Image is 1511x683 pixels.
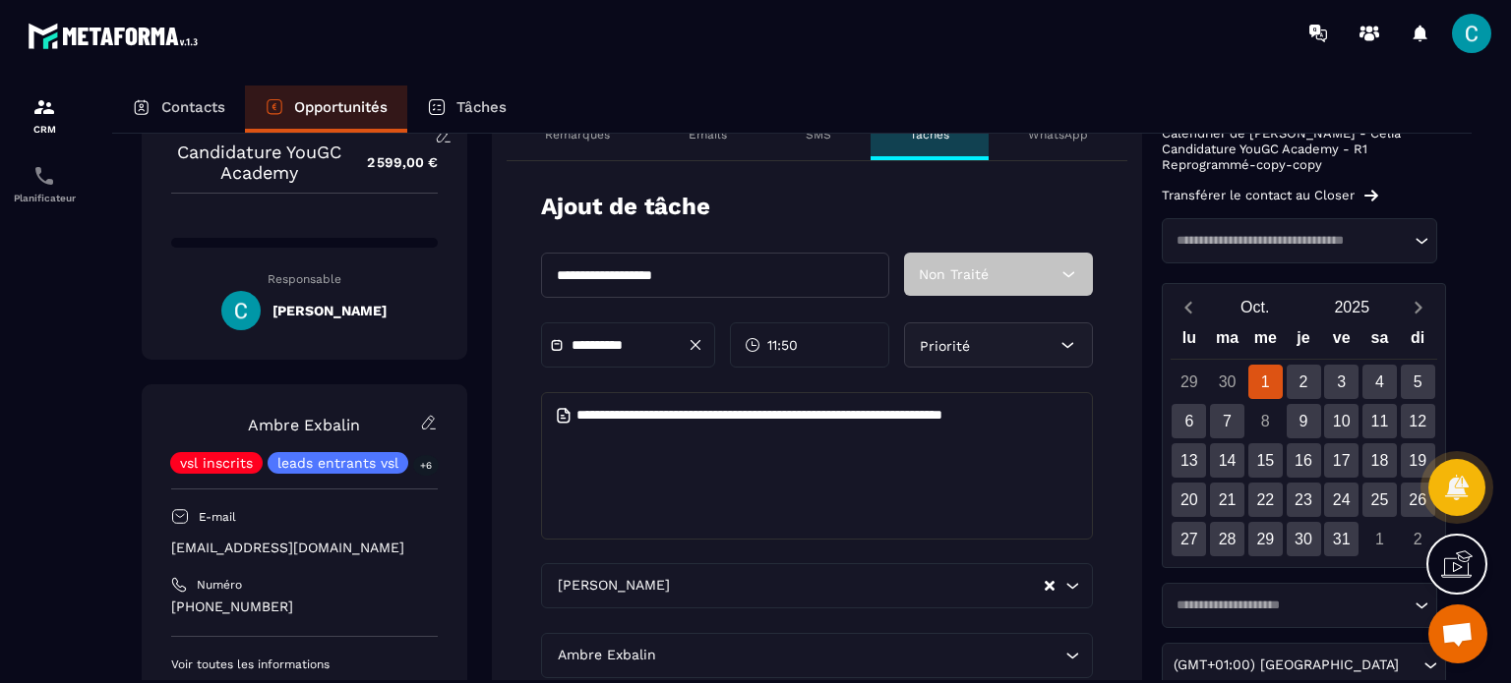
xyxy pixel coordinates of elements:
[171,598,438,616] p: [PHONE_NUMBER]
[1401,294,1437,320] button: Next month
[272,303,387,318] h5: [PERSON_NAME]
[689,127,727,142] p: Emails
[413,455,439,476] p: +6
[1170,655,1404,676] span: (GMT+01:00) [GEOGRAPHIC_DATA]
[1248,404,1283,438] div: 8
[1401,443,1435,478] div: 19
[1162,583,1437,628] div: Search for option
[1171,294,1207,320] button: Previous month
[554,575,675,597] span: [PERSON_NAME]
[1287,522,1321,556] div: 30
[1170,324,1208,359] div: lu
[541,563,1093,608] div: Search for option
[920,338,970,354] span: Priorité
[1324,443,1359,478] div: 17
[1399,324,1437,359] div: di
[248,416,360,434] a: Ambre Exbalin
[1362,443,1397,478] div: 18
[407,85,526,133] a: Tâches
[919,266,989,282] span: Non Traité
[456,98,507,116] p: Tâches
[112,85,245,133] a: Contacts
[1170,596,1410,615] input: Search for option
[1045,579,1055,594] button: Clear Selected
[1171,365,1437,556] div: Calendar days
[1162,188,1355,203] p: Transférer le contact au Closer
[1362,483,1397,517] div: 25
[171,272,438,286] p: Responsable
[199,509,236,525] p: E-mail
[1028,127,1088,142] p: WhatsApp
[1303,290,1401,324] button: Open years overlay
[1428,604,1487,663] div: Ouvrir le chat
[1162,126,1446,173] p: Calendrier de [PERSON_NAME] - Célia Candidature YouGC Academy - R1 Reprogrammé-copy-copy
[1210,522,1244,556] div: 28
[1401,483,1435,517] div: 26
[1401,404,1435,438] div: 12
[541,633,1093,678] div: Search for option
[197,577,242,593] p: Numéro
[1172,404,1206,438] div: 6
[5,193,84,203] p: Planificateur
[294,98,388,116] p: Opportunités
[1287,365,1321,399] div: 2
[1210,443,1244,478] div: 14
[675,575,1043,597] input: Search for option
[1404,655,1419,676] input: Search for option
[554,645,661,666] span: Ambre Exbalin
[1401,365,1435,399] div: 5
[1210,404,1244,438] div: 7
[661,645,1060,666] input: Search for option
[1210,483,1244,517] div: 21
[1248,522,1283,556] div: 29
[171,656,438,672] p: Voir toutes les informations
[541,191,710,223] p: Ajout de tâche
[1285,324,1323,359] div: je
[277,456,398,470] p: leads entrants vsl
[1324,404,1359,438] div: 10
[5,149,84,218] a: schedulerschedulerPlanificateur
[1248,443,1283,478] div: 15
[1208,324,1246,359] div: ma
[32,95,56,119] img: formation
[1322,324,1360,359] div: ve
[1248,365,1283,399] div: 1
[5,81,84,149] a: formationformationCRM
[1170,231,1410,251] input: Search for option
[32,164,56,188] img: scheduler
[1210,365,1244,399] div: 30
[1171,324,1437,556] div: Calendar wrapper
[1287,443,1321,478] div: 16
[1324,522,1359,556] div: 31
[1172,522,1206,556] div: 27
[180,456,253,470] p: vsl inscrits
[806,127,831,142] p: SMS
[1162,218,1437,263] div: Search for option
[1362,365,1397,399] div: 4
[1287,483,1321,517] div: 23
[1172,483,1206,517] div: 20
[1360,324,1399,359] div: sa
[1207,290,1304,324] button: Open months overlay
[5,124,84,135] p: CRM
[171,539,438,557] p: [EMAIL_ADDRESS][DOMAIN_NAME]
[161,98,225,116] p: Contacts
[1172,443,1206,478] div: 13
[245,85,407,133] a: Opportunités
[1362,404,1397,438] div: 11
[347,143,438,182] p: 2 599,00 €
[545,127,610,142] p: Remarques
[1401,522,1435,556] div: 2
[1246,324,1285,359] div: me
[767,335,798,355] span: 11:50
[1287,404,1321,438] div: 9
[1172,365,1206,399] div: 29
[910,127,949,142] p: Tâches
[1324,483,1359,517] div: 24
[171,142,347,183] p: Candidature YouGC Academy
[1362,522,1397,556] div: 1
[28,18,205,54] img: logo
[1324,365,1359,399] div: 3
[1248,483,1283,517] div: 22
